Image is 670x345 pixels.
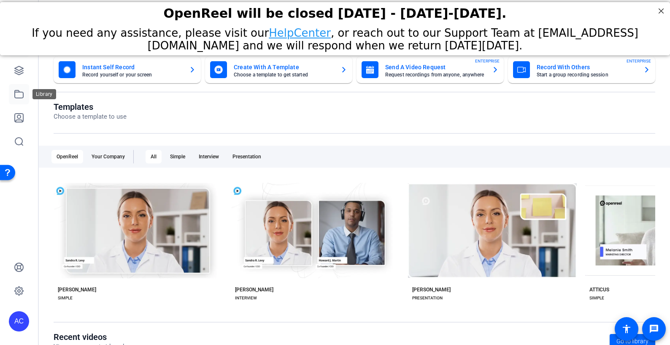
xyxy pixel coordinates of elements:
div: OpenReel will be closed [DATE] - [DATE]-[DATE]. [11,4,659,19]
div: SIMPLE [58,295,73,302]
div: All [146,150,162,163]
mat-card-title: Send A Video Request [385,62,485,72]
div: SIMPLE [589,295,604,302]
mat-card-subtitle: Start a group recording session [537,72,637,77]
span: ENTERPRISE [475,58,500,64]
mat-card-subtitle: Request recordings from anyone, anywhere [385,72,485,77]
div: OpenReel [51,150,83,163]
button: Send A Video RequestRequest recordings from anyone, anywhereENTERPRISE [357,56,504,83]
p: Choose a template to use [54,112,127,122]
mat-icon: message [649,324,659,334]
button: Instant Self RecordRecord yourself or your screen [54,56,201,83]
div: INTERVIEW [235,295,257,302]
div: Simple [165,150,190,163]
h1: Recent videos [54,332,135,342]
div: [PERSON_NAME] [58,286,96,293]
mat-card-title: Instant Self Record [82,62,182,72]
div: PRESENTATION [412,295,443,302]
h1: Templates [54,102,127,112]
span: If you need any assistance, please visit our , or reach out to our Support Team at [EMAIL_ADDRESS... [32,24,638,50]
div: [PERSON_NAME] [412,286,451,293]
div: AC [9,311,29,331]
mat-card-title: Record With Others [537,62,637,72]
div: Presentation [227,150,266,163]
mat-card-subtitle: Choose a template to get started [234,72,334,77]
button: Create With A TemplateChoose a template to get started [205,56,352,83]
div: [PERSON_NAME] [235,286,273,293]
div: Interview [194,150,224,163]
mat-card-subtitle: Record yourself or your screen [82,72,182,77]
mat-card-title: Create With A Template [234,62,334,72]
button: Record With OthersStart a group recording sessionENTERPRISE [508,56,655,83]
a: HelpCenter [269,24,331,37]
div: ATTICUS [589,286,609,293]
span: ENTERPRISE [627,58,651,64]
mat-icon: accessibility [621,324,632,334]
div: Your Company [86,150,130,163]
div: Library [32,89,56,99]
